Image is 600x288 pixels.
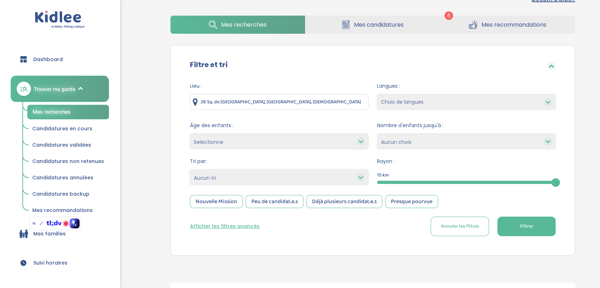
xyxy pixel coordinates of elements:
span: Nombre d'enfants jusqu'à : [377,122,556,129]
span: Tri par: [190,158,369,165]
span: Filtrer [520,223,533,230]
span: Trouver ma garde [34,85,75,93]
span: Candidatures annulées [32,174,93,181]
span: Mes recommandations [32,207,93,214]
span: Candidatures backup [32,190,89,197]
a: Trouver ma garde [11,76,109,102]
a: Mes recommandations [27,204,109,217]
a: Dashboard [11,47,109,72]
span: Suivi horaires [33,259,67,267]
a: Candidatures en cours [27,122,109,136]
a: Mes candidatures [305,16,440,34]
span: Annuler les filtres [441,223,479,230]
span: Âge des enfants : [190,122,369,129]
span: Langues : [377,82,556,90]
button: Annuler les filtres [431,217,489,236]
span: 15 km [377,172,389,179]
div: Presque pourvue [385,195,438,208]
a: Mes recommandations [440,16,575,34]
span: Rayon : [377,158,556,165]
span: Mes candidatures [354,20,403,29]
a: Suivi horaires [11,250,109,276]
img: logo.svg [35,11,85,29]
span: Candidatures en cours [32,125,92,132]
a: Candidatures backup [27,188,109,201]
a: Candidatures validées [27,138,109,152]
button: Filtrer [497,217,556,236]
span: Mes familles [33,230,66,238]
button: Afficher les filtres avancés [190,223,260,230]
label: Filtre et tri [190,59,228,70]
div: Nouvelle Mission [190,195,243,208]
input: Ville ou code postale [190,94,369,110]
span: Dashboard [33,56,63,63]
span: 6 [444,11,453,20]
a: Candidatures non retenues [27,155,109,168]
span: Mes recherches [33,109,71,115]
div: Peu de candidat.e.s [246,195,304,208]
span: Mes recommandations [481,20,546,29]
a: Mes recherches [170,16,305,34]
span: Mes recherches [221,20,266,29]
span: Candidatures validées [32,141,91,148]
div: Déjà plusieurs candidat.e.s [306,195,382,208]
a: Mes familles [11,221,109,246]
span: Lieu : [190,82,369,90]
a: Candidatures annulées [27,171,109,185]
span: Candidatures non retenues [32,158,104,165]
a: Mes recherches [27,105,109,119]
